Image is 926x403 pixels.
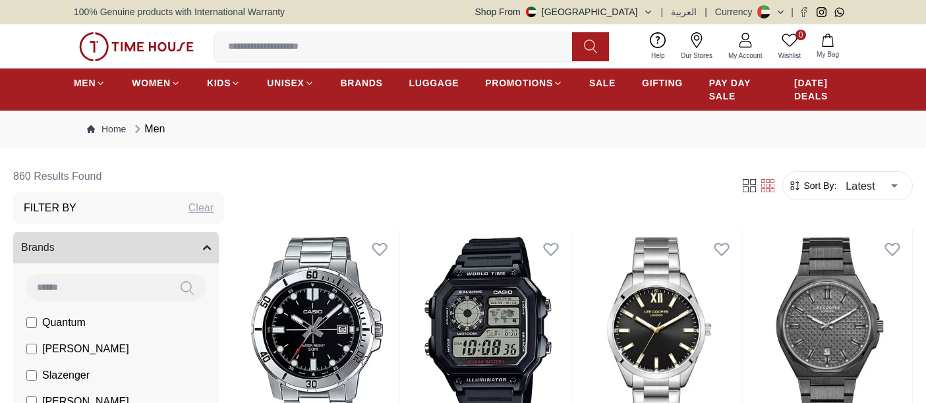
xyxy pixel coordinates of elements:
button: Shop From[GEOGRAPHIC_DATA] [475,5,653,18]
a: [DATE] DEALS [794,71,852,108]
span: 0 [796,30,806,40]
span: PROMOTIONS [485,76,553,90]
div: Latest [836,167,907,204]
a: SALE [589,71,616,95]
a: UNISEX [267,71,314,95]
div: Men [131,121,165,137]
span: Help [646,51,670,61]
a: WOMEN [132,71,181,95]
a: GIFTING [642,71,683,95]
span: PAY DAY SALE [709,76,768,103]
span: [PERSON_NAME] [42,341,129,357]
span: BRANDS [341,76,383,90]
span: Sort By: [801,179,837,192]
a: PROMOTIONS [485,71,563,95]
a: Facebook [799,7,809,17]
span: LUGGAGE [409,76,459,90]
span: UNISEX [267,76,304,90]
span: | [661,5,664,18]
span: My Account [723,51,768,61]
a: Our Stores [673,30,720,63]
span: | [791,5,794,18]
span: KIDS [207,76,231,90]
h6: 860 Results Found [13,161,224,192]
span: 100% Genuine products with International Warranty [74,5,285,18]
span: Wishlist [773,51,806,61]
span: Our Stores [676,51,718,61]
span: My Bag [811,49,844,59]
img: ... [79,32,194,61]
a: LUGGAGE [409,71,459,95]
nav: Breadcrumb [74,111,852,148]
button: My Bag [809,31,847,62]
button: العربية [671,5,697,18]
input: [PERSON_NAME] [26,344,37,354]
a: 0Wishlist [770,30,809,63]
div: Clear [188,200,214,216]
span: MEN [74,76,96,90]
span: Slazenger [42,367,90,383]
a: Whatsapp [834,7,844,17]
input: Quantum [26,317,37,328]
button: Brands [13,232,219,263]
a: Help [643,30,673,63]
a: MEN [74,71,105,95]
a: KIDS [207,71,241,95]
span: WOMEN [132,76,171,90]
span: GIFTING [642,76,683,90]
h3: Filter By [24,200,76,216]
span: | [705,5,707,18]
input: Slazenger [26,370,37,381]
span: Brands [21,240,55,255]
img: United Arab Emirates [526,7,536,17]
a: Home [87,122,126,136]
span: SALE [589,76,616,90]
button: Sort By: [788,179,837,192]
span: Quantum [42,315,86,331]
a: PAY DAY SALE [709,71,768,108]
a: BRANDS [341,71,383,95]
span: [DATE] DEALS [794,76,852,103]
div: Currency [715,5,758,18]
a: Instagram [817,7,826,17]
